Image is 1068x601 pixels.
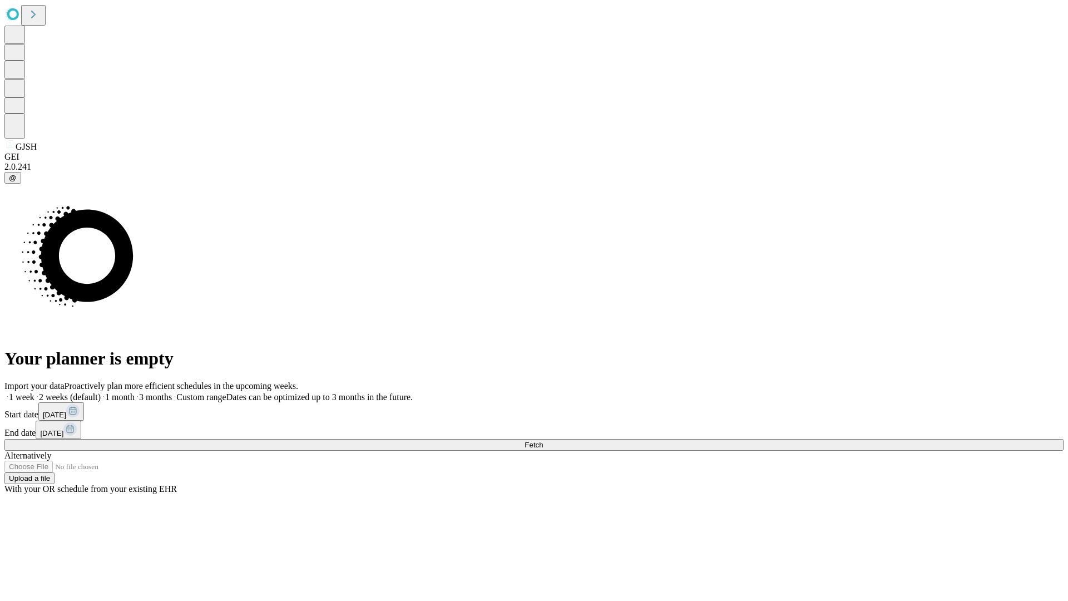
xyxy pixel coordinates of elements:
div: GEI [4,152,1064,162]
div: 2.0.241 [4,162,1064,172]
span: Fetch [525,441,543,449]
span: Dates can be optimized up to 3 months in the future. [226,392,413,402]
button: [DATE] [38,402,84,421]
span: Proactively plan more efficient schedules in the upcoming weeks. [65,381,298,391]
span: @ [9,174,17,182]
span: With your OR schedule from your existing EHR [4,484,177,494]
span: Import your data [4,381,65,391]
button: Fetch [4,439,1064,451]
button: [DATE] [36,421,81,439]
div: Start date [4,402,1064,421]
span: [DATE] [43,411,66,419]
button: Upload a file [4,472,55,484]
span: 1 month [105,392,135,402]
button: @ [4,172,21,184]
span: Custom range [176,392,226,402]
span: Alternatively [4,451,51,460]
span: 1 week [9,392,34,402]
span: 2 weeks (default) [39,392,101,402]
h1: Your planner is empty [4,348,1064,369]
span: [DATE] [40,429,63,437]
div: End date [4,421,1064,439]
span: 3 months [139,392,172,402]
span: GJSH [16,142,37,151]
